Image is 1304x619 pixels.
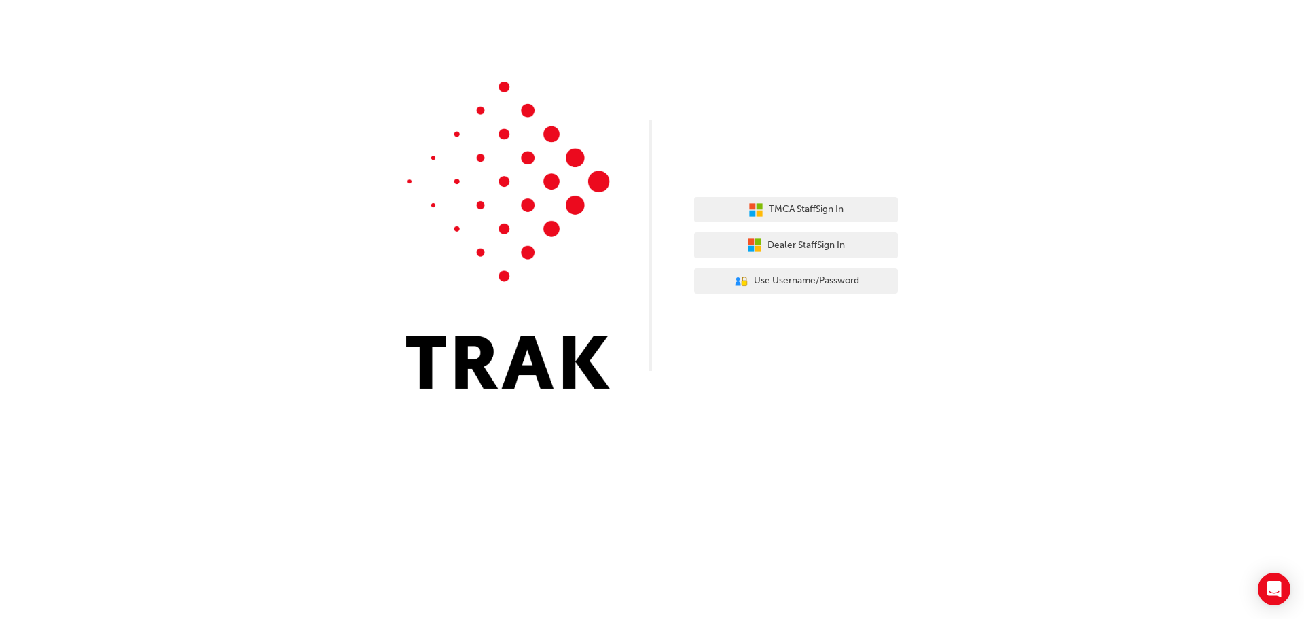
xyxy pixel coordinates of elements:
button: Dealer StaffSign In [694,232,898,258]
button: Use Username/Password [694,268,898,294]
div: Open Intercom Messenger [1258,573,1290,605]
span: Use Username/Password [754,273,859,289]
span: Dealer Staff Sign In [767,238,845,253]
span: TMCA Staff Sign In [769,202,844,217]
button: TMCA StaffSign In [694,197,898,223]
img: Trak [406,82,610,389]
